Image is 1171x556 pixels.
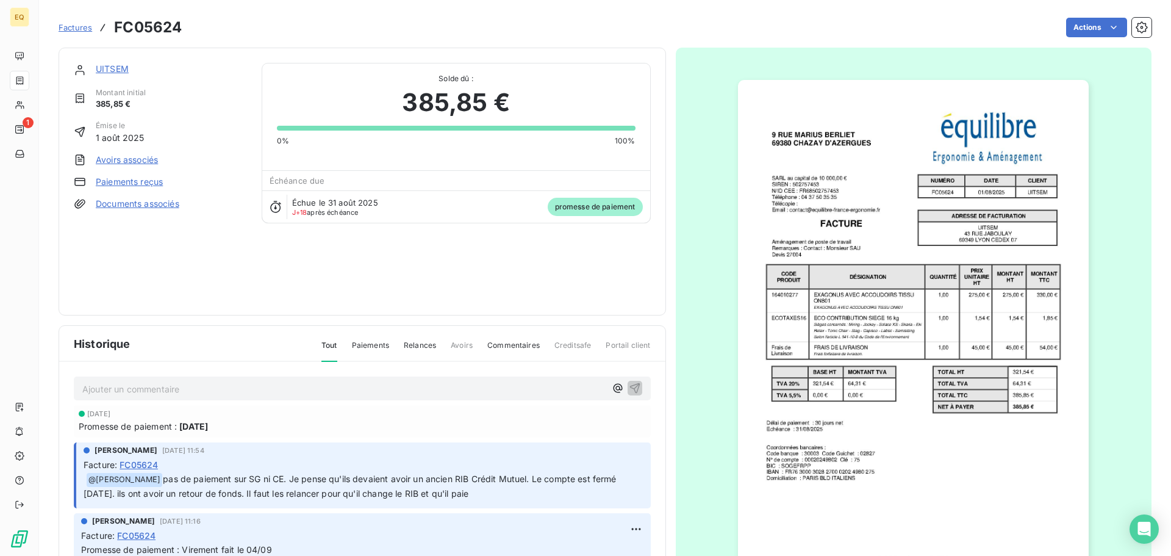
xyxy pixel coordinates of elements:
[84,458,117,471] span: Facture :
[96,176,163,188] a: Paiements reçus
[162,447,204,454] span: [DATE] 11:54
[96,154,158,166] a: Avoirs associés
[96,87,146,98] span: Montant initial
[59,23,92,32] span: Factures
[120,458,158,471] span: FC05624
[96,131,145,144] span: 1 août 2025
[615,135,636,146] span: 100%
[404,340,436,361] span: Relances
[117,529,156,542] span: FC05624
[74,336,131,352] span: Historique
[10,7,29,27] div: EQ
[292,208,307,217] span: J+18
[292,209,359,216] span: après échéance
[160,518,201,525] span: [DATE] 11:16
[95,445,157,456] span: [PERSON_NAME]
[402,84,509,121] span: 385,85 €
[59,21,92,34] a: Factures
[292,198,378,208] span: Échue le 31 août 2025
[1130,514,1159,544] div: Open Intercom Messenger
[606,340,650,361] span: Portail client
[1066,18,1127,37] button: Actions
[96,198,179,210] a: Documents associés
[352,340,389,361] span: Paiements
[114,16,182,38] h3: FC05624
[321,340,337,362] span: Tout
[96,98,146,110] span: 385,85 €
[87,473,162,487] span: @ [PERSON_NAME]
[277,73,636,84] span: Solde dû :
[87,410,110,417] span: [DATE]
[451,340,473,361] span: Avoirs
[92,516,155,527] span: [PERSON_NAME]
[81,529,115,542] span: Facture :
[554,340,592,361] span: Creditsafe
[96,63,129,74] a: UITSEM
[81,544,272,555] span: Promesse de paiement : Virement fait le 04/09
[548,198,643,216] span: promesse de paiement
[270,176,325,186] span: Échéance due
[84,474,619,499] span: pas de paiement sur SG ni CE. Je pense qu'ils devaient avoir un ancien RIB Crédit Mutuel. Le comp...
[23,117,34,128] span: 1
[487,340,540,361] span: Commentaires
[179,420,208,433] span: [DATE]
[277,135,289,146] span: 0%
[96,120,145,131] span: Émise le
[10,529,29,549] img: Logo LeanPay
[79,420,177,433] span: Promesse de paiement :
